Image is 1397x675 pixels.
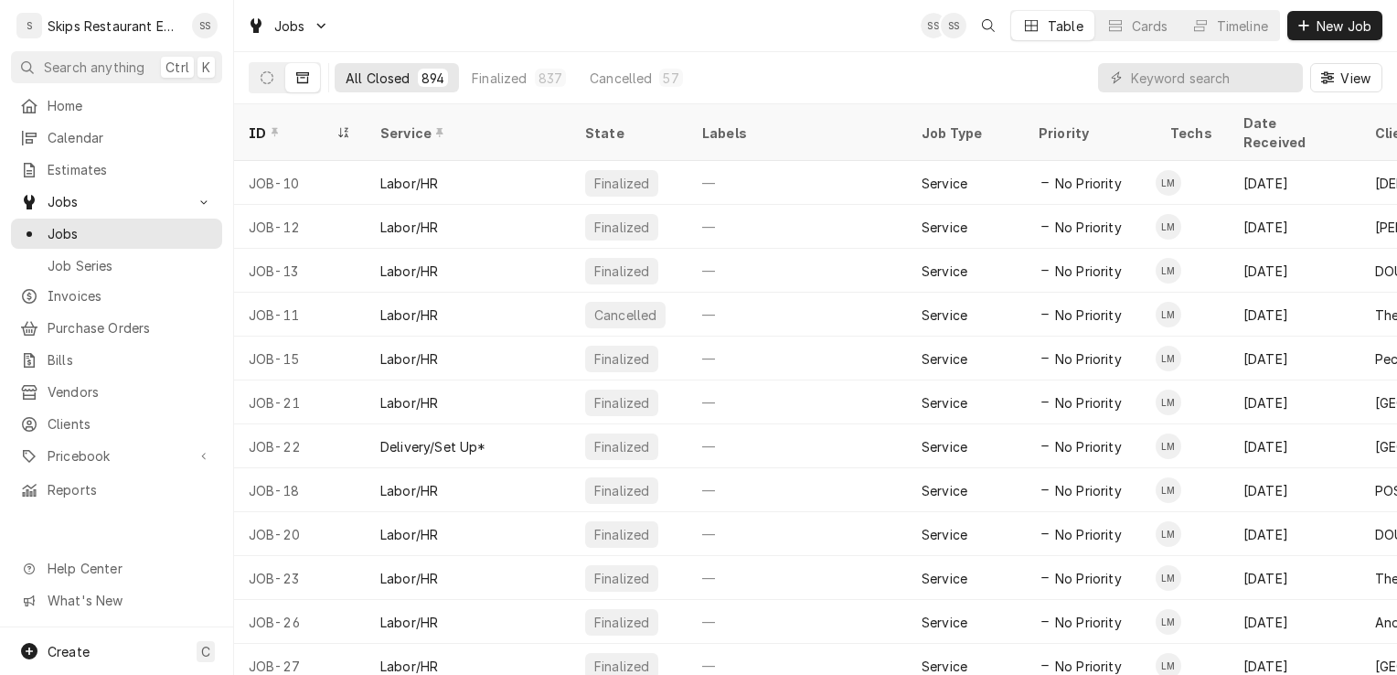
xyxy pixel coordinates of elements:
[48,644,90,659] span: Create
[1055,218,1122,237] span: No Priority
[1156,214,1181,240] div: Longino Monroe's Avatar
[11,345,222,375] a: Bills
[1156,258,1181,284] div: LM
[234,512,366,556] div: JOB-20
[1055,349,1122,369] span: No Priority
[48,224,213,243] span: Jobs
[11,585,222,616] a: Go to What's New
[48,192,186,211] span: Jobs
[380,262,438,281] div: Labor/HR
[922,174,967,193] div: Service
[234,600,366,644] div: JOB-26
[11,219,222,249] a: Jobs
[1055,481,1122,500] span: No Priority
[274,16,305,36] span: Jobs
[1131,63,1294,92] input: Keyword search
[1337,69,1374,88] span: View
[1156,346,1181,371] div: Longino Monroe's Avatar
[380,174,438,193] div: Labor/HR
[48,286,213,305] span: Invoices
[1170,123,1214,143] div: Techs
[234,293,366,337] div: JOB-11
[592,349,651,369] div: Finalized
[48,414,213,434] span: Clients
[1156,214,1181,240] div: LM
[922,393,967,412] div: Service
[1156,258,1181,284] div: Longino Monroe's Avatar
[688,600,907,644] div: —
[1055,262,1122,281] span: No Priority
[11,187,222,217] a: Go to Jobs
[11,441,222,471] a: Go to Pricebook
[1156,477,1181,503] div: LM
[590,69,652,88] div: Cancelled
[1229,512,1360,556] div: [DATE]
[1156,609,1181,635] div: LM
[1055,393,1122,412] span: No Priority
[1156,390,1181,415] div: LM
[974,11,1003,40] button: Open search
[11,251,222,281] a: Job Series
[48,160,213,179] span: Estimates
[472,69,527,88] div: Finalized
[201,642,210,661] span: C
[688,161,907,205] div: —
[11,475,222,505] a: Reports
[688,468,907,512] div: —
[1156,302,1181,327] div: Longino Monroe's Avatar
[1156,434,1181,459] div: Longino Monroe's Avatar
[192,13,218,38] div: SS
[1156,302,1181,327] div: LM
[48,382,213,402] span: Vendors
[1156,170,1181,196] div: Longino Monroe's Avatar
[48,559,211,578] span: Help Center
[234,468,366,512] div: JOB-18
[380,613,438,632] div: Labor/HR
[202,58,210,77] span: K
[592,437,651,456] div: Finalized
[1132,16,1168,36] div: Cards
[234,556,366,600] div: JOB-23
[1156,170,1181,196] div: LM
[11,281,222,311] a: Invoices
[1243,113,1342,152] div: Date Received
[1156,565,1181,591] div: LM
[11,51,222,83] button: Search anythingCtrlK
[380,569,438,588] div: Labor/HR
[592,569,651,588] div: Finalized
[1055,437,1122,456] span: No Priority
[922,569,967,588] div: Service
[1048,16,1083,36] div: Table
[48,446,186,466] span: Pricebook
[380,218,438,237] div: Labor/HR
[1055,569,1122,588] span: No Priority
[11,313,222,343] a: Purchase Orders
[592,218,651,237] div: Finalized
[380,525,438,544] div: Labor/HR
[922,218,967,237] div: Service
[380,481,438,500] div: Labor/HR
[592,613,651,632] div: Finalized
[688,249,907,293] div: —
[1229,205,1360,249] div: [DATE]
[48,480,213,499] span: Reports
[16,13,42,38] div: S
[48,256,213,275] span: Job Series
[1055,305,1122,325] span: No Priority
[234,249,366,293] div: JOB-13
[1229,293,1360,337] div: [DATE]
[380,349,438,369] div: Labor/HR
[1055,525,1122,544] span: No Priority
[1156,346,1181,371] div: LM
[380,123,552,143] div: Service
[922,525,967,544] div: Service
[44,58,144,77] span: Search anything
[702,123,892,143] div: Labels
[249,123,333,143] div: ID
[922,262,967,281] div: Service
[11,409,222,439] a: Clients
[922,305,967,325] div: Service
[48,16,182,36] div: Skips Restaurant Equipment
[1156,477,1181,503] div: Longino Monroe's Avatar
[663,69,678,88] div: 57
